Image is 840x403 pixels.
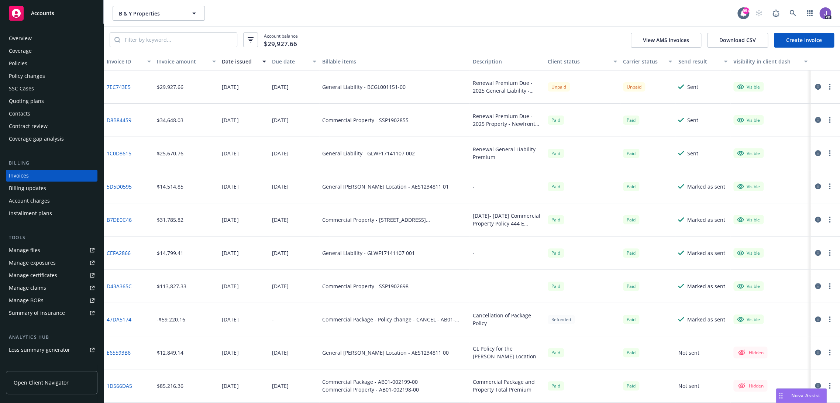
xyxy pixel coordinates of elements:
[104,53,154,70] button: Invoice ID
[687,149,698,157] div: Sent
[678,382,699,390] div: Not sent
[623,182,639,191] div: Paid
[687,316,725,323] div: Marked as sent
[737,117,760,123] div: Visible
[6,32,97,44] a: Overview
[623,315,639,324] div: Paid
[785,6,800,21] a: Search
[272,83,289,91] div: [DATE]
[322,58,467,65] div: Billable items
[157,116,183,124] div: $34,648.03
[548,116,564,125] div: Paid
[620,53,675,70] button: Carrier status
[9,58,27,69] div: Policies
[730,53,810,70] button: Visibility in client dash
[548,215,564,224] span: Paid
[9,95,44,107] div: Quoting plans
[107,382,132,390] a: 1D566DA5
[472,58,542,65] div: Description
[6,45,97,57] a: Coverage
[222,316,238,323] div: [DATE]
[157,282,186,290] div: $113,827.33
[9,257,56,269] div: Manage exposures
[472,145,542,161] div: Renewal General Liability Premium
[157,58,208,65] div: Invoice amount
[737,381,764,390] div: Hidden
[119,10,183,17] span: B & Y Properties
[9,83,34,94] div: SSC Cases
[548,282,564,291] div: Paid
[548,182,564,191] div: Paid
[737,283,760,289] div: Visible
[6,244,97,256] a: Manage files
[264,39,297,49] span: $29,927.66
[222,216,238,224] div: [DATE]
[272,349,289,356] div: [DATE]
[472,212,542,227] div: [DATE]- [DATE] Commercial Property Policy 444 E [PERSON_NAME]
[157,183,183,190] div: $14,514.85
[6,234,97,241] div: Tools
[157,316,185,323] div: -$59,220.16
[157,382,183,390] div: $85,216.36
[623,116,639,125] span: Paid
[548,58,609,65] div: Client status
[222,382,238,390] div: [DATE]
[6,170,97,182] a: Invoices
[548,348,564,357] div: Paid
[472,311,542,327] div: Cancellation of Package Policy
[623,381,639,390] div: Paid
[631,33,701,48] button: View AMS invoices
[737,183,760,190] div: Visible
[272,116,289,124] div: [DATE]
[272,216,289,224] div: [DATE]
[9,70,45,82] div: Policy changes
[776,389,785,403] div: Drag to move
[548,381,564,390] span: Paid
[6,269,97,281] a: Manage certificates
[322,316,467,323] div: Commercial Package - Policy change - CANCEL - AB01-002199-00
[14,379,69,386] span: Open Client Navigator
[472,249,474,257] div: -
[120,33,237,47] input: Filter by keyword...
[319,53,469,70] button: Billable items
[222,282,238,290] div: [DATE]
[623,348,639,357] span: Paid
[6,307,97,319] a: Summary of insurance
[9,282,46,294] div: Manage claims
[6,70,97,82] a: Policy changes
[687,183,725,190] div: Marked as sent
[6,95,97,107] a: Quoting plans
[9,120,48,132] div: Contract review
[548,149,564,158] span: Paid
[222,183,238,190] div: [DATE]
[472,378,542,393] div: Commercial Package and Property Total Premium
[548,248,564,258] div: Paid
[157,249,183,257] div: $14,799.41
[9,133,64,145] div: Coverage gap analysis
[623,282,639,291] div: Paid
[157,216,183,224] div: $31,785.82
[322,183,449,190] div: General [PERSON_NAME] Location - AES1234811 01
[737,216,760,223] div: Visible
[9,182,46,194] div: Billing updates
[6,108,97,120] a: Contacts
[545,53,620,70] button: Client status
[472,79,542,94] div: Renewal Premium Due - 2025 General Liability - Newfront Insurance
[678,349,699,356] div: Not sent
[623,58,664,65] div: Carrier status
[687,282,725,290] div: Marked as sent
[751,6,766,21] a: Start snowing
[222,116,238,124] div: [DATE]
[322,116,409,124] div: Commercial Property - SSP1902855
[623,149,639,158] div: Paid
[6,182,97,194] a: Billing updates
[6,257,97,269] span: Manage exposures
[272,183,289,190] div: [DATE]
